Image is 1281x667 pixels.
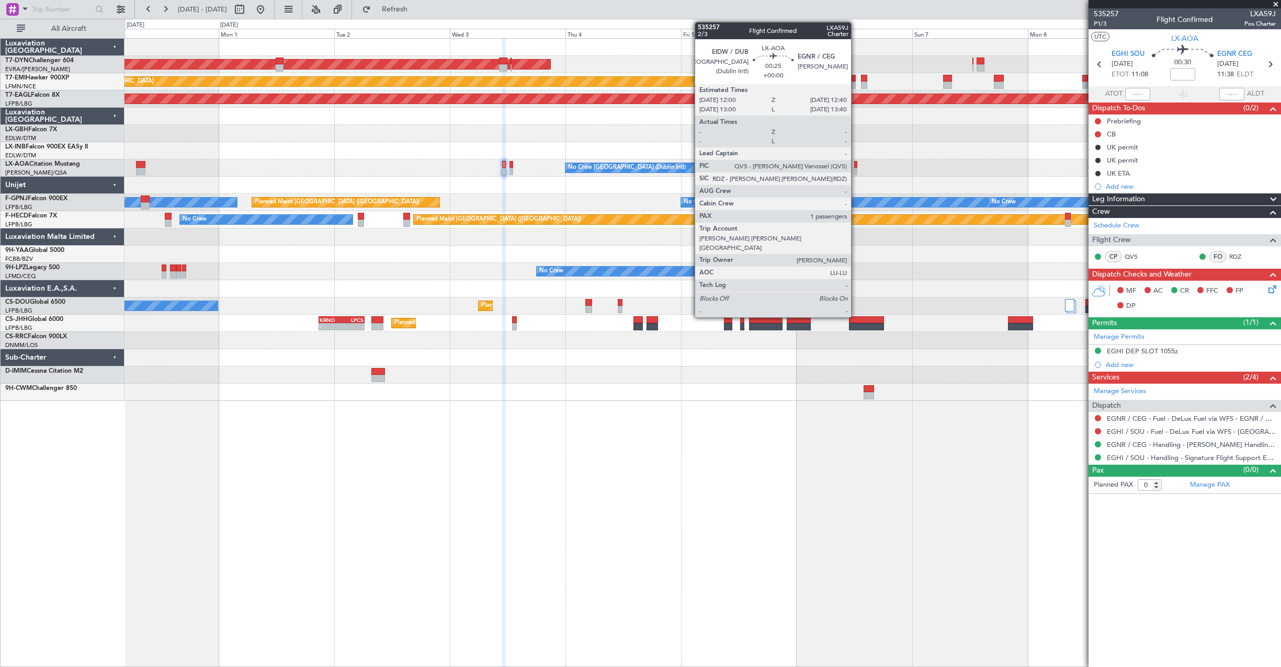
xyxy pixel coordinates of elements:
[1094,332,1144,342] a: Manage Permits
[5,316,28,323] span: CS-JHH
[1094,386,1146,397] a: Manage Services
[183,212,207,227] div: No Crew
[5,385,77,392] a: 9H-CWMChallenger 850
[1107,414,1276,423] a: EGNR / CEG - Fuel - DeLux Fuel via WFS - EGNR / CEG
[219,29,334,38] div: Mon 1
[5,203,32,211] a: LFPB/LBG
[1217,59,1239,70] span: [DATE]
[1217,49,1252,60] span: EGNR CEG
[5,247,29,254] span: 9H-YAA
[5,195,28,202] span: F-GPNJ
[1174,57,1191,68] span: 00:30
[357,1,420,18] button: Refresh
[539,263,563,279] div: No Crew
[320,324,342,330] div: -
[103,29,219,38] div: Sun 31
[5,307,32,315] a: LFPB/LBG
[1105,89,1123,99] span: ATOT
[394,315,559,331] div: Planned Maint [GEOGRAPHIC_DATA] ([GEOGRAPHIC_DATA])
[1092,206,1110,218] span: Crew
[1094,480,1133,490] label: Planned PAX
[5,126,57,133] a: LX-GBHFalcon 7X
[1092,234,1131,246] span: Flight Crew
[255,194,420,210] div: Planned Maint [GEOGRAPHIC_DATA] ([GEOGRAPHIC_DATA])
[1094,8,1119,19] span: 535257
[5,324,32,332] a: LFPB/LBG
[27,25,110,32] span: All Aircraft
[1107,143,1138,152] div: UK permit
[1092,400,1121,412] span: Dispatch
[5,341,38,349] a: DNMM/LOS
[5,368,27,374] span: D-IMIM
[5,100,32,108] a: LFPB/LBG
[1091,32,1109,41] button: UTC
[1107,169,1130,178] div: UK ETA
[32,2,92,17] input: Trip Number
[1092,193,1145,205] span: Leg Information
[1243,464,1259,475] span: (0/0)
[568,160,686,176] div: No Crew [GEOGRAPHIC_DATA] (Dublin Intl)
[1112,70,1129,80] span: ETOT
[5,144,26,150] span: LX-INB
[416,212,581,227] div: Planned Maint [GEOGRAPHIC_DATA] ([GEOGRAPHIC_DATA])
[5,255,33,263] a: FCBB/BZV
[1243,317,1259,328] span: (1/1)
[1094,19,1119,28] span: P1/3
[1244,8,1276,19] span: LXA59J
[5,247,64,254] a: 9H-YAAGlobal 5000
[1107,156,1138,165] div: UK permit
[5,92,60,98] a: T7-EAGLFalcon 8X
[1107,453,1276,462] a: EGHI / SOU - Handling - Signature Flight Support EGHI / SOU
[1092,102,1145,114] span: Dispatch To-Dos
[5,152,36,159] a: EDLW/DTM
[1243,372,1259,383] span: (2/4)
[5,134,36,142] a: EDLW/DTM
[565,29,681,38] div: Thu 4
[5,144,88,150] a: LX-INBFalcon 900EX EASy II
[1180,286,1189,296] span: CR
[5,195,67,202] a: F-GPNJFalcon 900EX
[5,126,28,133] span: LX-GBH
[373,6,417,13] span: Refresh
[5,75,26,81] span: T7-EMI
[1105,251,1122,262] div: CP
[1190,480,1230,490] a: Manage PAX
[5,65,70,73] a: EVRA/[PERSON_NAME]
[1131,70,1148,80] span: 11:08
[1217,70,1234,80] span: 11:38
[5,333,67,340] a: CS-RRCFalcon 900LX
[5,213,57,219] a: F-HECDFalcon 7X
[5,213,28,219] span: F-HECD
[1171,33,1198,44] span: LX-AOA
[5,57,29,64] span: T7-DYN
[5,368,83,374] a: D-IMIMCessna Citation M2
[992,194,1016,210] div: No Crew
[1106,182,1276,191] div: Add new
[1028,29,1143,38] div: Mon 8
[334,29,450,38] div: Tue 2
[12,20,114,37] button: All Aircraft
[681,29,797,38] div: Fri 5
[481,298,646,314] div: Planned Maint [GEOGRAPHIC_DATA] ([GEOGRAPHIC_DATA])
[1107,347,1178,355] div: EGHI DEP SLOT 1055z
[1235,286,1243,296] span: FP
[1107,427,1276,436] a: EGHI / SOU - Fuel - DeLux Fuel via WFS - [GEOGRAPHIC_DATA] / SOU
[342,317,364,323] div: LPCS
[5,169,67,177] a: [PERSON_NAME]/QSA
[450,29,565,38] div: Wed 3
[5,264,26,271] span: 9H-LPZ
[1126,286,1136,296] span: MF
[5,92,31,98] span: T7-EAGL
[797,29,912,38] div: Sat 6
[1112,49,1144,60] span: EGHI SOU
[1243,102,1259,113] span: (0/2)
[1092,465,1104,477] span: Pax
[1206,286,1218,296] span: FFC
[5,299,30,305] span: CS-DOU
[1106,360,1276,369] div: Add new
[5,272,36,280] a: LFMD/CEQ
[1092,372,1119,384] span: Services
[5,385,32,392] span: 9H-CWM
[1094,221,1139,231] a: Schedule Crew
[127,21,144,30] div: [DATE]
